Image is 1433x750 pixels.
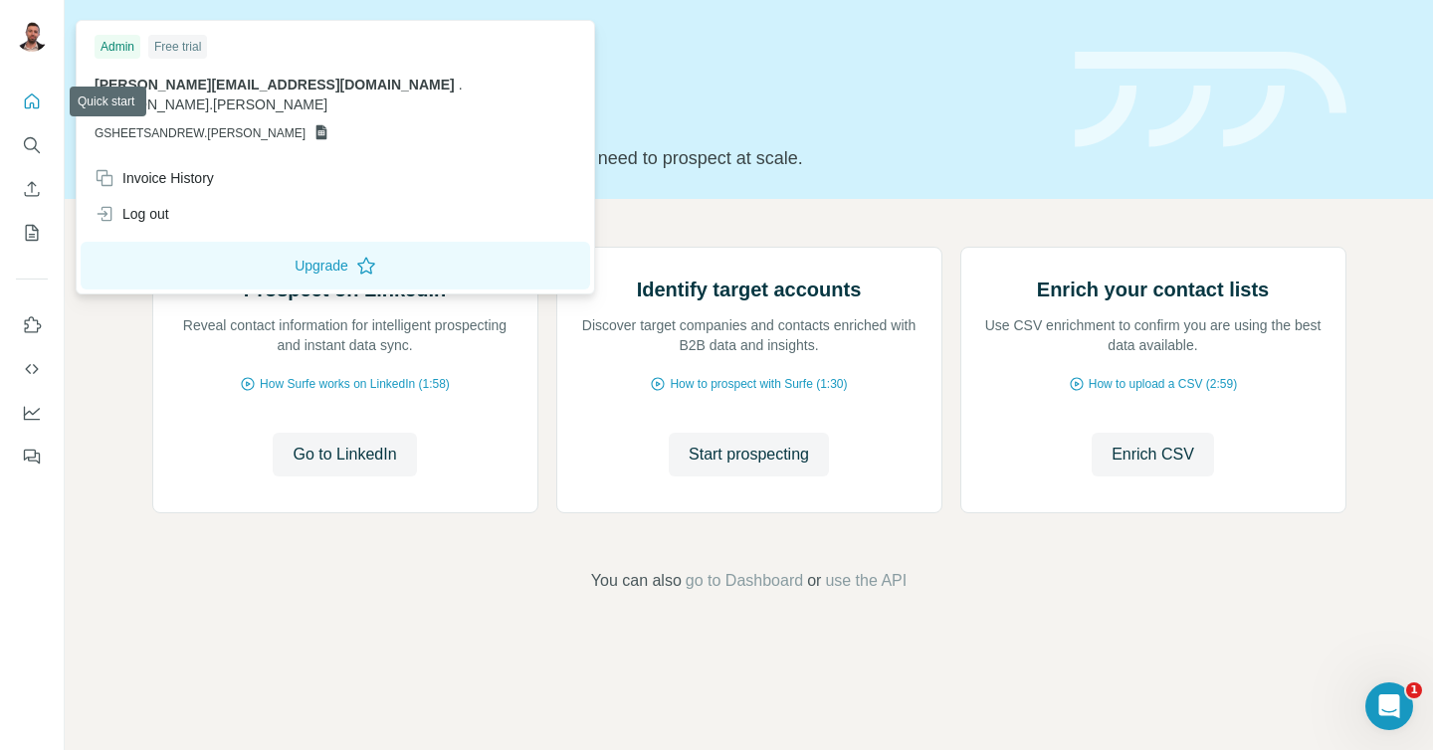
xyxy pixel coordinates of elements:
button: Enrich CSV [16,171,48,207]
span: Go to LinkedIn [293,443,396,467]
button: My lists [16,215,48,251]
span: [PERSON_NAME].[PERSON_NAME] [95,96,327,112]
h1: Let’s prospect together [152,93,1051,132]
iframe: Intercom live chat [1365,682,1413,730]
span: . [459,77,463,93]
span: Enrich CSV [1112,443,1194,467]
p: Pick your starting point and we’ll provide everything you need to prospect at scale. [152,144,1051,172]
span: Start prospecting [689,443,809,467]
span: 1 [1406,682,1422,698]
p: Discover target companies and contacts enriched with B2B data and insights. [577,315,921,355]
button: Upgrade [81,242,590,289]
button: Dashboard [16,395,48,431]
div: Log out [95,204,169,224]
span: How Surfe works on LinkedIn (1:58) [260,375,450,393]
button: Start prospecting [669,433,829,476]
button: Feedback [16,439,48,474]
span: GSHEETSANDREW.[PERSON_NAME] [95,124,306,142]
span: or [807,569,821,593]
img: Avatar [16,20,48,52]
button: go to Dashboard [686,569,803,593]
div: Admin [95,35,140,59]
button: Use Surfe API [16,351,48,387]
button: Quick start [16,84,48,119]
span: How to upload a CSV (2:59) [1089,375,1237,393]
img: banner [1075,52,1346,148]
button: use the API [825,569,907,593]
button: Go to LinkedIn [273,433,416,476]
span: You can also [591,569,682,593]
div: Invoice History [95,168,214,188]
div: Quick start [152,37,1051,57]
h2: Enrich your contact lists [1037,276,1269,303]
button: Search [16,127,48,163]
span: How to prospect with Surfe (1:30) [670,375,847,393]
button: Enrich CSV [1092,433,1214,476]
span: [PERSON_NAME][EMAIL_ADDRESS][DOMAIN_NAME] [95,77,455,93]
p: Reveal contact information for intelligent prospecting and instant data sync. [173,315,517,355]
button: Use Surfe on LinkedIn [16,307,48,343]
h2: Identify target accounts [637,276,862,303]
div: Free trial [148,35,207,59]
p: Use CSV enrichment to confirm you are using the best data available. [981,315,1326,355]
